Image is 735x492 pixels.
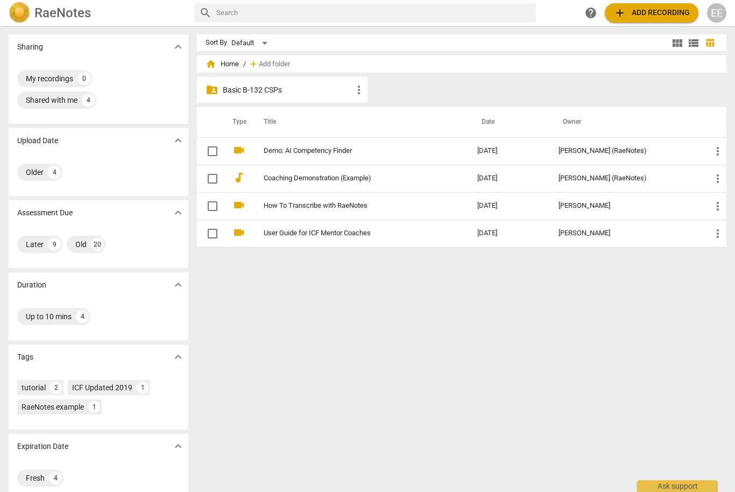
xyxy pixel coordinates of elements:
button: Show more [170,39,186,55]
div: ICF Updated 2019 [72,382,132,393]
th: Type [224,107,251,137]
span: expand_more [172,40,185,53]
span: help [584,6,597,19]
a: Demo: AI Competency Finder [264,147,439,155]
div: tutorial [22,382,46,393]
div: My recordings [26,73,73,84]
div: 0 [77,72,90,85]
td: [DATE] [469,192,550,220]
span: videocam [232,199,245,212]
div: Shared with me [26,95,77,106]
th: Title [251,107,469,137]
a: How To Transcribe with RaeNotes [264,202,439,210]
p: Tags [17,352,33,363]
a: Coaching Demonstration (Example) [264,174,439,182]
a: LogoRaeNotes [9,2,186,24]
div: Default [231,34,271,52]
button: Show more [170,349,186,365]
h2: RaeNotes [34,5,91,20]
button: Show more [170,205,186,221]
div: Ask support [637,480,718,492]
span: view_list [687,37,700,50]
div: 4 [48,166,61,179]
button: Tile view [669,35,685,51]
span: folder_shared [206,83,218,96]
button: Show more [170,132,186,149]
td: [DATE] [469,137,550,165]
p: Assessment Due [17,207,73,219]
p: Duration [17,279,46,291]
span: add [613,6,626,19]
p: Upload Date [17,135,58,146]
div: 4 [49,472,62,484]
button: EE [707,3,726,23]
span: expand_more [172,134,185,147]
span: view_module [671,37,684,50]
div: Up to 10 mins [26,311,72,322]
p: Expiration Date [17,441,68,452]
div: 9 [48,238,61,251]
div: [PERSON_NAME] [559,229,694,237]
span: videocam [232,226,245,239]
span: more_vert [352,83,365,96]
span: more_vert [711,227,724,240]
button: List view [685,35,702,51]
div: 4 [76,310,89,323]
div: 4 [82,94,95,107]
span: more_vert [711,200,724,213]
div: [PERSON_NAME] [559,202,694,210]
span: expand_more [172,278,185,291]
div: RaeNotes example [22,402,84,412]
span: expand_more [172,206,185,219]
input: Search [216,4,532,22]
span: / [243,60,246,68]
div: [PERSON_NAME] (RaeNotes) [559,174,694,182]
div: Later [26,239,44,250]
td: [DATE] [469,220,550,247]
span: expand_more [172,350,185,363]
a: User Guide for ICF Mentor Coaches [264,229,439,237]
button: Show more [170,277,186,293]
div: Fresh [26,473,45,483]
button: Show more [170,438,186,454]
span: Add folder [259,60,290,68]
span: more_vert [711,172,724,185]
span: add [248,59,259,69]
td: [DATE] [469,165,550,192]
span: home [206,59,216,69]
span: table_chart [705,38,715,48]
span: more_vert [711,145,724,158]
div: 2 [50,382,62,393]
span: audiotrack [232,171,245,184]
div: Older [26,167,44,178]
img: Logo [9,2,30,24]
div: Old [75,239,87,250]
div: 1 [137,382,149,393]
div: Sort By [206,39,227,47]
span: videocam [232,144,245,157]
button: Table view [702,35,718,51]
div: 20 [91,238,104,251]
p: Basic B-132 CSPs [223,85,352,96]
div: [PERSON_NAME] (RaeNotes) [559,147,694,155]
span: Add recording [613,6,690,19]
p: Sharing [17,41,43,53]
span: Home [206,59,239,69]
span: expand_more [172,440,185,453]
button: Upload [605,3,698,23]
span: search [199,6,212,19]
th: Owner [550,107,703,137]
div: 1 [88,401,100,413]
a: Help [581,3,600,23]
th: Date [469,107,550,137]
